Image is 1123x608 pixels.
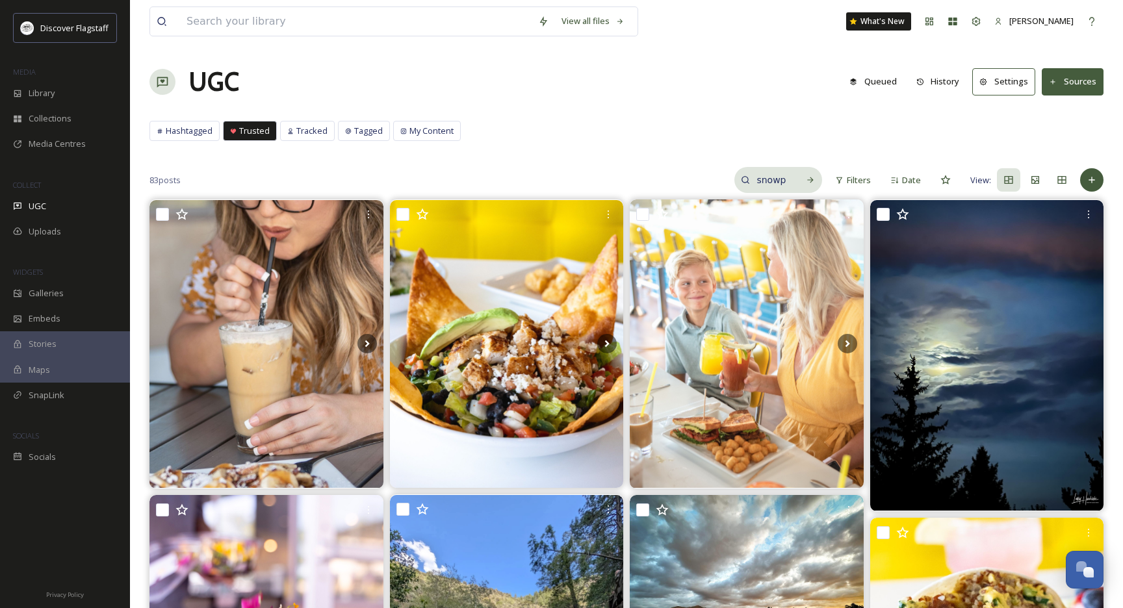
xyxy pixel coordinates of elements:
a: History [910,69,973,94]
span: 83 posts [149,174,181,186]
span: [PERSON_NAME] [1009,15,1074,27]
button: History [910,69,966,94]
span: Privacy Policy [46,590,84,599]
a: View all files [555,8,631,34]
a: Settings [972,68,1042,95]
span: My Content [409,125,454,137]
span: Filters [847,174,871,186]
input: Search [750,167,792,193]
span: Embeds [29,312,60,325]
a: [PERSON_NAME] [988,8,1080,34]
span: Maps [29,364,50,376]
span: Collections [29,112,71,125]
span: SOCIALS [13,431,39,440]
img: Bringing families together one syrupy smile at a time. 🥞 Come join us this weekend. Get on the wa... [630,199,864,488]
img: A pregnant sky crouches eerily in the glow of a murky future. Unsure of her path, she blankets so... [870,200,1104,511]
span: Library [29,87,55,99]
span: WIDGETS [13,267,43,277]
span: COLLECT [13,180,41,190]
span: Date [902,174,921,186]
button: Sources [1042,68,1104,95]
img: Sugar, spice, and everything iced 🧊 Our Iced Chai Latte is a blend of black tea, whole milk, cinn... [149,200,383,488]
a: UGC [188,62,239,101]
span: Socials [29,451,56,463]
span: View: [970,174,991,186]
button: Queued [843,69,903,94]
a: What's New [846,12,911,31]
span: Stories [29,338,57,350]
span: UGC [29,200,46,212]
span: Discover Flagstaff [40,22,109,34]
span: Uploads [29,225,61,238]
img: Untitled%20design%20(1).png [21,21,34,34]
span: Tracked [296,125,328,137]
span: Hashtagged [166,125,213,137]
img: We're making lunch easy. Our Taco Salad is loaded with blackened chicken, avocado, black beans, f... [390,200,624,488]
a: Privacy Policy [46,586,84,602]
span: Media Centres [29,138,86,150]
a: Queued [843,69,910,94]
span: Galleries [29,287,64,299]
button: Settings [972,68,1035,95]
span: Trusted [239,125,270,137]
input: Search your library [180,7,532,36]
span: Tagged [354,125,383,137]
span: SnapLink [29,389,64,401]
span: MEDIA [13,67,36,77]
button: Open Chat [1066,551,1104,589]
